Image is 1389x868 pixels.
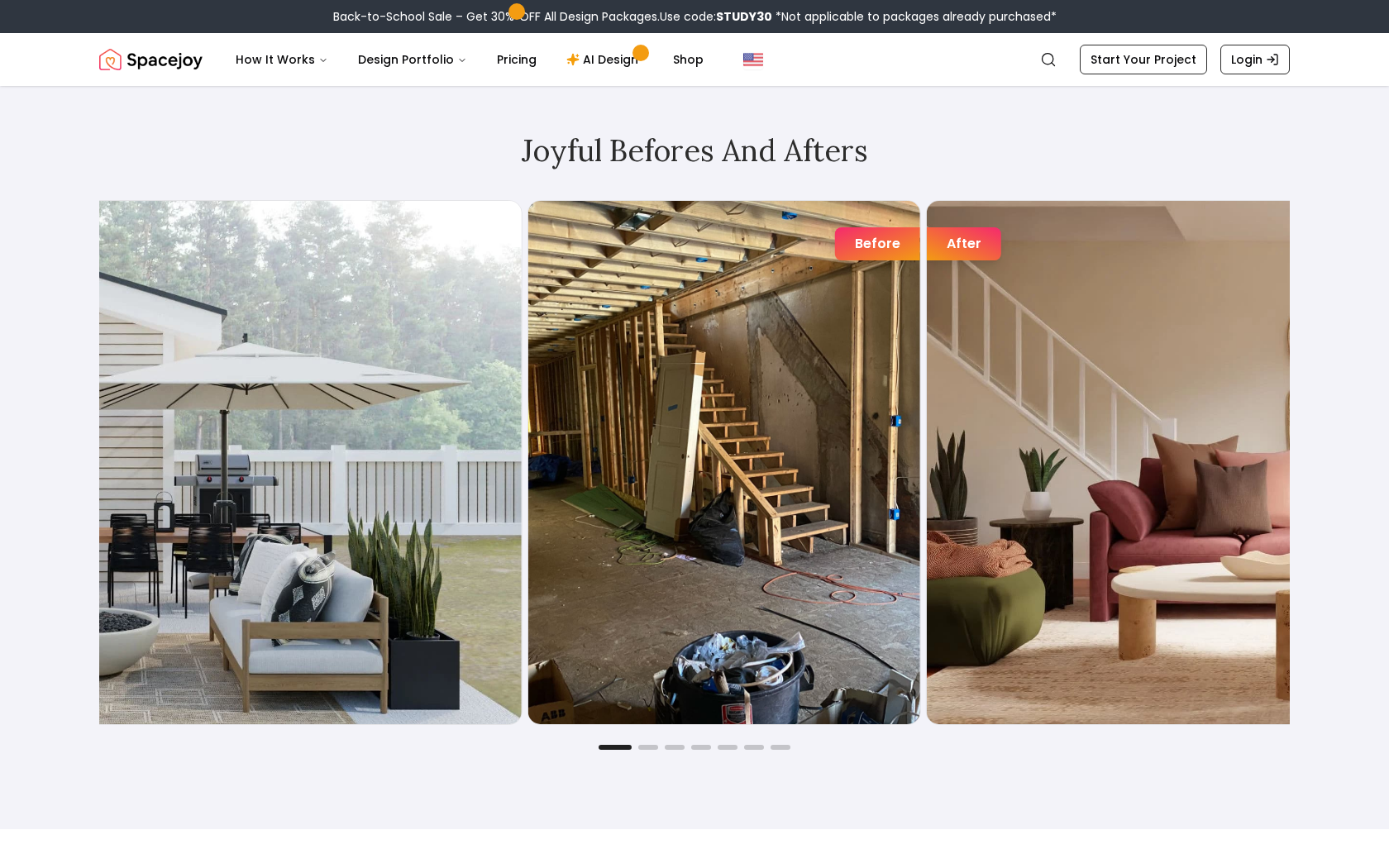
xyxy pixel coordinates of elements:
span: Use code: [660,8,772,25]
a: Spacejoy [99,43,203,76]
a: Login [1220,45,1290,74]
button: How It Works [222,43,341,76]
a: AI Design [553,43,656,76]
a: Shop [660,43,717,76]
div: Before [835,227,920,260]
nav: Main [222,43,717,76]
img: United States [743,50,763,69]
button: Go to slide 6 [744,745,764,750]
a: Pricing [484,43,550,76]
h2: Joyful Befores and Afters [99,134,1290,167]
b: STUDY30 [716,8,772,25]
nav: Global [99,33,1290,86]
img: Living Room design before designing with Spacejoy [528,201,920,724]
button: Go to slide 1 [599,745,632,750]
img: Spacejoy Logo [99,43,203,76]
button: Go to slide 7 [771,745,790,750]
button: Go to slide 2 [638,745,658,750]
div: Carousel [99,200,1290,725]
button: Go to slide 3 [665,745,685,750]
button: Go to slide 4 [691,745,711,750]
span: *Not applicable to packages already purchased* [772,8,1057,25]
button: Go to slide 5 [718,745,737,750]
div: After [927,227,1001,260]
button: Design Portfolio [345,43,480,76]
a: Start Your Project [1080,45,1207,74]
div: Back-to-School Sale – Get 30% OFF All Design Packages. [333,8,1057,25]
